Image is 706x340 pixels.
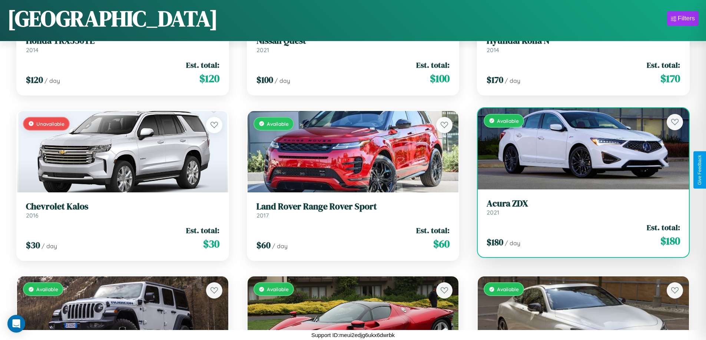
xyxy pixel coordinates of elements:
a: Honda TRX350TE2014 [26,36,219,54]
h3: Chevrolet Kalos [26,201,219,212]
div: Open Intercom Messenger [7,315,25,333]
span: 2021 [256,46,269,54]
a: Hyundai Kona N2014 [487,36,680,54]
span: / day [505,77,520,84]
h3: Honda TRX350TE [26,36,219,46]
h3: Nissan Quest [256,36,450,46]
span: / day [275,77,290,84]
span: $ 170 [487,74,503,86]
div: Give Feedback [697,155,702,185]
span: $ 100 [256,74,273,86]
span: Est. total: [186,60,219,70]
h3: Acura ZDX [487,198,680,209]
span: Available [267,121,289,127]
span: 2017 [256,212,269,219]
span: $ 120 [26,74,43,86]
span: 2021 [487,209,499,216]
span: Available [36,286,58,292]
span: Est. total: [186,225,219,236]
span: Est. total: [647,60,680,70]
span: $ 100 [430,71,450,86]
span: $ 30 [26,239,40,251]
h1: [GEOGRAPHIC_DATA] [7,3,218,34]
span: $ 170 [660,71,680,86]
div: Filters [678,15,695,22]
h3: Land Rover Range Rover Sport [256,201,450,212]
a: Nissan Quest2021 [256,36,450,54]
span: / day [272,242,288,250]
a: Acura ZDX2021 [487,198,680,216]
span: Available [267,286,289,292]
span: 2016 [26,212,39,219]
span: $ 120 [199,71,219,86]
span: Unavailable [36,121,64,127]
a: Chevrolet Kalos2016 [26,201,219,219]
span: $ 180 [487,236,503,248]
span: 2014 [26,46,39,54]
a: Land Rover Range Rover Sport2017 [256,201,450,219]
button: Filters [667,11,699,26]
span: $ 180 [660,233,680,248]
span: $ 60 [256,239,271,251]
span: / day [42,242,57,250]
span: Available [497,118,519,124]
span: / day [505,239,520,247]
span: Est. total: [416,225,450,236]
span: Available [497,286,519,292]
span: 2014 [487,46,499,54]
span: Est. total: [416,60,450,70]
span: $ 30 [203,236,219,251]
span: $ 60 [433,236,450,251]
span: / day [44,77,60,84]
h3: Hyundai Kona N [487,36,680,46]
p: Support ID: meui2edjg6ukx6dwrbk [311,330,395,340]
span: Est. total: [647,222,680,233]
